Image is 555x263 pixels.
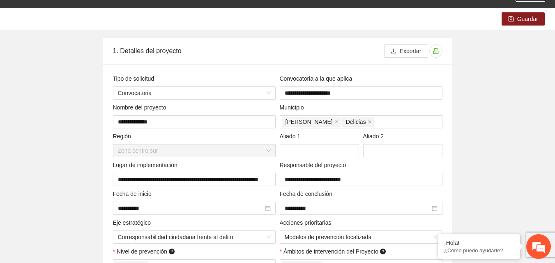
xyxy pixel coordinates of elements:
[280,132,304,141] span: Aliado 1
[280,218,335,227] span: Acciones prioritarias
[286,117,333,126] span: [PERSON_NAME]
[342,117,374,127] span: Delicias
[280,189,336,198] span: Fecha de conclusión
[280,161,350,170] span: Responsable del proyecto
[280,103,307,112] span: Municipio
[508,16,514,23] span: save
[118,87,271,99] span: Convocatoria
[444,240,514,246] div: ¡Hola!
[285,231,438,243] span: Modelos de prevención focalizada
[502,12,545,26] button: saveGuardar
[113,103,170,112] span: Nombre del proyecto
[517,14,538,23] span: Guardar
[43,42,138,53] div: Chatee con nosotros ahora
[4,175,157,204] textarea: Escriba su mensaje y pulse “Intro”
[444,247,514,254] p: ¿Cómo puedo ayudarte?
[118,231,271,243] span: Corresponsabilidad ciudadana frente al delito
[113,218,154,227] span: Eje estratégico
[113,132,134,141] span: Región
[368,120,372,124] span: close
[280,74,355,83] span: Convocatoria a la que aplica
[135,4,154,24] div: Minimizar ventana de chat en vivo
[283,247,387,256] span: Ámbitos de intervención del Proyecto
[384,44,428,58] button: downloadExportar
[380,249,386,254] span: question-circle
[169,249,175,254] span: question-circle
[113,74,157,83] span: Tipo de solicitud
[391,48,396,55] span: download
[346,117,366,126] span: Delicias
[400,47,421,56] span: Exportar
[113,39,384,63] div: 1. Detalles del proyecto
[429,44,442,58] button: unlock
[113,189,155,198] span: Fecha de inicio
[118,144,271,157] span: Zona centro sur
[48,85,113,168] span: Estamos en línea.
[282,117,341,127] span: Cuauhtémoc
[334,120,339,124] span: close
[117,247,176,256] span: Nivel de prevención
[430,48,442,54] span: unlock
[363,132,387,141] span: Aliado 2
[113,161,181,170] span: Lugar de implementación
